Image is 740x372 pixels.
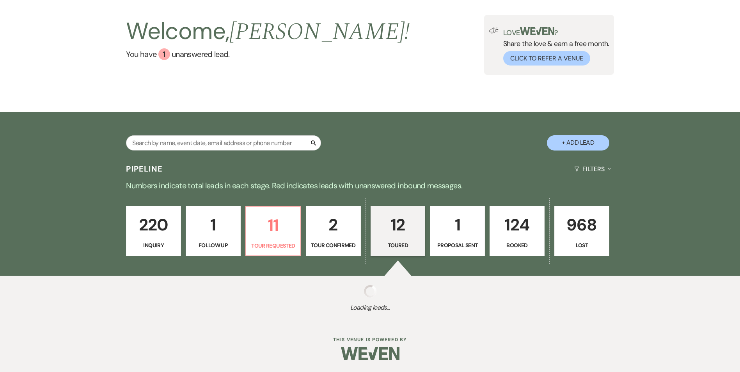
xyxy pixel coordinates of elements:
p: Numbers indicate total leads in each stage. Red indicates leads with unanswered inbound messages. [89,179,651,192]
p: 1 [435,212,480,238]
p: 220 [131,212,176,238]
p: 968 [559,212,604,238]
h3: Pipeline [126,163,163,174]
p: Love ? [503,27,609,36]
img: loading spinner [364,285,376,298]
p: Tour Confirmed [311,241,356,250]
p: Inquiry [131,241,176,250]
img: loud-speaker-illustration.svg [489,27,499,34]
img: weven-logo-green.svg [520,27,555,35]
p: 2 [311,212,356,238]
div: 1 [158,48,170,60]
a: 968Lost [554,206,609,257]
p: Follow Up [191,241,236,250]
button: Filters [571,159,614,179]
a: 1Proposal Sent [430,206,485,257]
a: You have 1 unanswered lead. [126,48,410,60]
button: + Add Lead [547,135,609,151]
p: 11 [251,212,296,238]
a: 2Tour Confirmed [306,206,361,257]
p: Booked [495,241,539,250]
button: Click to Refer a Venue [503,51,590,66]
p: Lost [559,241,604,250]
a: 124Booked [490,206,545,257]
a: 11Tour Requested [245,206,301,257]
p: 1 [191,212,236,238]
p: 124 [495,212,539,238]
a: 12Toured [371,206,426,257]
input: Search by name, event date, email address or phone number [126,135,321,151]
h2: Welcome, [126,15,410,48]
span: Loading leads... [37,303,703,312]
a: 220Inquiry [126,206,181,257]
a: 1Follow Up [186,206,241,257]
img: Weven Logo [341,340,399,367]
span: [PERSON_NAME] ! [229,14,410,50]
p: Tour Requested [251,241,296,250]
p: Proposal Sent [435,241,480,250]
div: Share the love & earn a free month. [499,27,609,66]
p: Toured [376,241,421,250]
p: 12 [376,212,421,238]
